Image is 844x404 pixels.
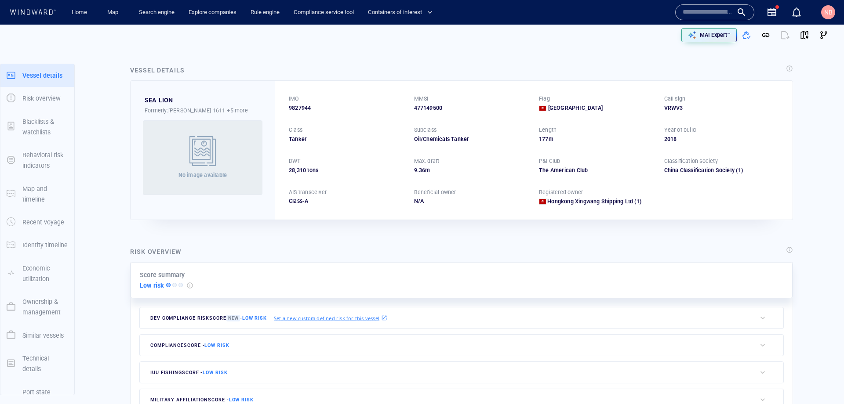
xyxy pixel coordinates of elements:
p: Max. draft [414,157,440,165]
span: New [226,315,240,321]
button: Similar vessels [0,324,74,347]
span: m [549,136,553,142]
div: SEA LION [145,95,173,105]
a: Technical details [0,359,74,367]
p: Map and timeline [22,184,68,205]
button: Technical details [0,347,74,381]
div: China Classification Society [664,166,779,174]
button: View on map [795,25,814,45]
button: Map and timeline [0,177,74,211]
span: compliance score - [150,343,229,348]
p: Low risk [140,280,164,291]
a: Blacklists & watchlists [0,122,74,130]
span: 9 [414,167,417,173]
a: Ownership & management [0,303,74,311]
button: MAI Expert™ [681,28,737,42]
span: 9827944 [289,104,311,112]
a: Similar vessels [0,331,74,339]
a: Home [68,5,91,20]
span: Low risk [242,315,267,321]
span: Dev Compliance risk score - [150,315,267,321]
button: Economic utilization [0,257,74,291]
button: Home [65,5,93,20]
a: Vessel details [0,71,74,79]
div: Notification center [791,7,802,18]
p: AIS transceiver [289,188,327,196]
p: Ownership & management [22,296,68,318]
button: Visual Link Analysis [814,25,833,45]
a: Risk overview [0,94,74,102]
span: Low risk [204,343,229,348]
div: 2018 [664,135,779,143]
button: Get link [756,25,775,45]
span: NB [824,9,833,16]
p: Flag [539,95,550,103]
button: Search engine [135,5,178,20]
p: Economic utilization [22,263,68,285]
a: Behavioral risk indicators [0,156,74,164]
p: Class [289,126,302,134]
a: Hongkong Xingwang Shipping Ltd (1) [547,198,641,206]
a: Set a new custom defined risk for this vessel [274,313,387,323]
button: Containers of interest [364,5,440,20]
span: IUU Fishing score - [150,370,228,375]
p: Behavioral risk indicators [22,150,68,171]
div: The American Club [539,166,654,174]
p: DWT [289,157,301,165]
span: m [425,167,430,173]
div: 28,310 tons [289,166,404,174]
div: 477149500 [414,104,529,112]
p: Blacklists & watchlists [22,116,68,138]
div: Oil/Chemicals Tanker [414,135,529,143]
iframe: Chat [807,364,837,397]
a: Map [104,5,125,20]
p: P&I Club [539,157,560,165]
p: Beneficial owner [414,188,456,196]
button: Behavioral risk indicators [0,144,74,177]
span: [GEOGRAPHIC_DATA] [548,104,603,112]
a: Recent voyage [0,218,74,226]
a: Map and timeline [0,189,74,198]
button: Risk overview [0,87,74,110]
span: N/A [414,198,424,204]
div: Tanker [289,135,404,143]
div: Vessel details [130,65,185,76]
span: Low risk [229,397,254,403]
p: Classification society [664,157,718,165]
span: (1) [633,198,641,206]
span: 177 [539,136,549,142]
p: Call sign [664,95,686,103]
a: Identity timeline [0,241,74,249]
p: Similar vessels [22,330,64,341]
p: Subclass [414,126,437,134]
span: No image available [178,172,227,178]
div: VRWV3 [664,104,779,112]
a: Economic utilization [0,269,74,277]
span: Class-A [289,198,308,204]
p: MMSI [414,95,429,103]
p: Technical details [22,353,68,375]
span: Low risk [203,370,227,375]
p: Length [539,126,557,134]
span: (1) [735,166,779,174]
a: Rule engine [247,5,283,20]
button: Identity timeline [0,234,74,256]
button: NB [819,4,837,21]
span: military affiliation score - [150,397,254,403]
button: Vessel details [0,64,74,87]
div: Formerly: [PERSON_NAME] 1611 [145,106,261,115]
p: MAI Expert™ [700,31,731,39]
div: Risk overview [130,246,182,257]
p: Recent voyage [22,217,64,227]
span: Hongkong Xingwang Shipping Ltd [547,198,633,205]
p: Set a new custom defined risk for this vessel [274,314,379,322]
p: Vessel details [22,70,62,81]
p: Identity timeline [22,240,68,250]
a: Explore companies [185,5,240,20]
p: IMO [289,95,299,103]
a: Compliance service tool [290,5,357,20]
button: Blacklists & watchlists [0,110,74,144]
